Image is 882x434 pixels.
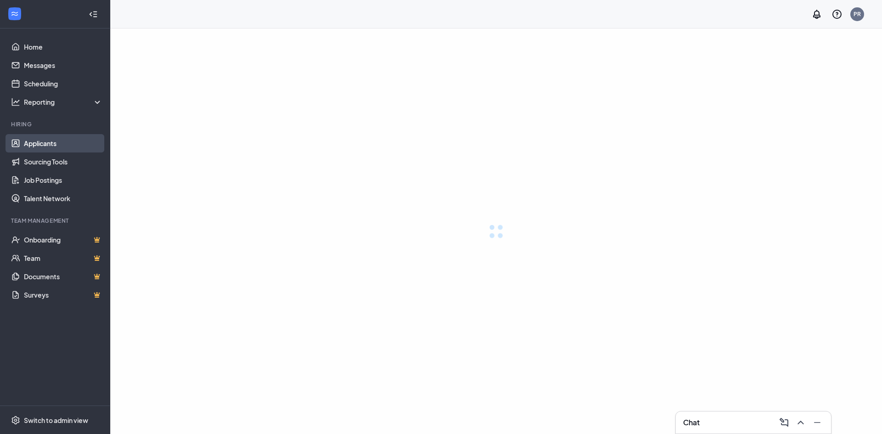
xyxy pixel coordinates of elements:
button: Minimize [809,415,824,430]
a: Talent Network [24,189,102,208]
a: OnboardingCrown [24,231,102,249]
a: Job Postings [24,171,102,189]
svg: Minimize [812,417,823,428]
svg: Settings [11,416,20,425]
a: TeamCrown [24,249,102,267]
svg: QuestionInfo [831,9,842,20]
div: Hiring [11,120,101,128]
a: SurveysCrown [24,286,102,304]
svg: ComposeMessage [779,417,790,428]
div: Team Management [11,217,101,225]
button: ComposeMessage [776,415,791,430]
a: Sourcing Tools [24,152,102,171]
a: Home [24,38,102,56]
svg: WorkstreamLogo [10,9,19,18]
div: Switch to admin view [24,416,88,425]
div: PR [854,10,861,18]
svg: Collapse [89,10,98,19]
button: ChevronUp [792,415,807,430]
div: Reporting [24,97,103,107]
a: Applicants [24,134,102,152]
a: Messages [24,56,102,74]
svg: Analysis [11,97,20,107]
svg: ChevronUp [795,417,806,428]
svg: Notifications [811,9,822,20]
h3: Chat [683,417,700,428]
a: DocumentsCrown [24,267,102,286]
a: Scheduling [24,74,102,93]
